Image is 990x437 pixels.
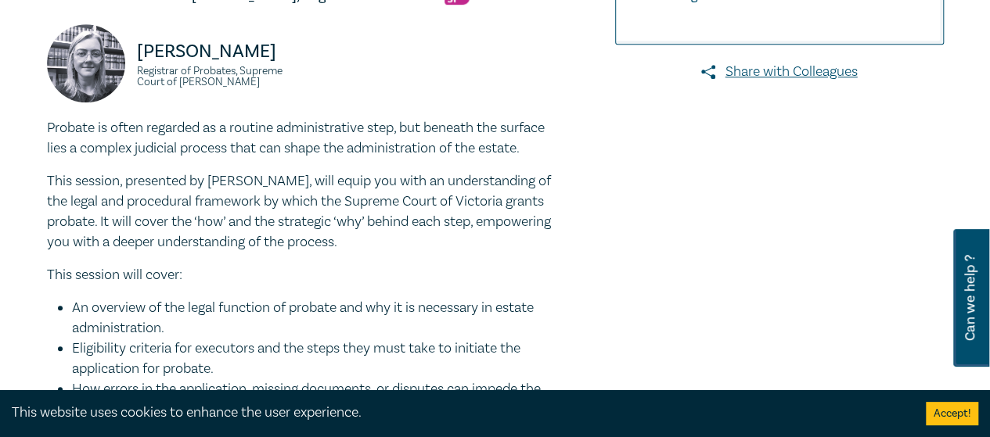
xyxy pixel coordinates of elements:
p: This session, presented by [PERSON_NAME], will equip you with an understanding of the legal and p... [47,171,563,253]
small: Registrar of Probates, Supreme Court of [PERSON_NAME] [137,66,296,88]
li: How errors in the application, missing documents, or disputes can impede the process. [72,379,563,420]
p: Probate is often regarded as a routine administrative step, but beneath the surface lies a comple... [47,118,563,159]
li: An overview of the legal function of probate and why it is necessary in estate administration. [72,298,563,338]
button: Accept cookies [926,402,978,425]
li: Eligibility criteria for executors and the steps they must take to initiate the application for p... [72,338,563,379]
p: [PERSON_NAME] [137,39,296,64]
p: This session will cover: [47,265,563,285]
img: Kate Price [47,24,125,102]
div: This website uses cookies to enhance the user experience. [12,403,902,423]
a: Share with Colleagues [615,62,944,82]
span: Can we help ? [963,238,977,357]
